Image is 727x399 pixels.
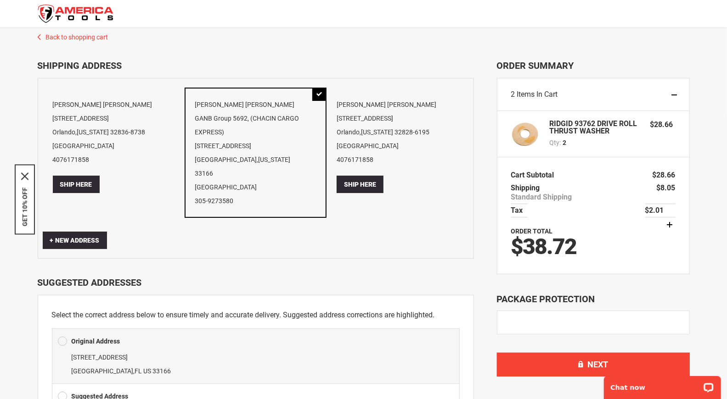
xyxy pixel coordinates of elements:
a: 4076171858 [53,156,90,163]
span: Standard Shipping [511,193,572,202]
span: 33166 [153,367,171,375]
span: [US_STATE] [77,128,109,136]
p: Select the correct address below to ensure timely and accurate delivery. Suggested address correc... [52,309,460,321]
span: $2.01 [645,206,676,215]
button: Ship Here [53,176,100,193]
span: [STREET_ADDRESS] [72,354,128,361]
span: [GEOGRAPHIC_DATA] [72,367,134,375]
span: Next [587,360,608,369]
div: Shipping Address [38,60,474,71]
img: RIDGID 93762 DRIVE ROLL THRUST WASHER [511,120,539,148]
a: store logo [38,5,113,23]
b: Original Address [72,338,120,345]
span: Shipping [511,183,540,192]
span: Qty [550,139,560,146]
button: GET 10% OFF [21,188,28,227]
a: 4076171858 [337,156,373,163]
th: Cart Subtotal [511,169,559,182]
span: [US_STATE] [258,156,290,163]
span: $8.05 [657,183,676,192]
span: $28.66 [653,171,676,179]
button: Next [497,353,690,377]
span: $28.66 [650,120,673,129]
strong: RIDGID 93762 DRIVE ROLL THRUST WASHER [550,120,641,135]
strong: Order Total [511,227,553,235]
div: Suggested Addresses [38,277,474,288]
div: Package Protection [497,293,690,306]
span: FL [135,367,142,375]
iframe: LiveChat chat widget [598,370,727,399]
span: US [144,367,152,375]
a: Back to shopping cart [28,28,699,42]
span: Order Summary [497,60,690,71]
button: Close [21,173,28,180]
img: America Tools [38,5,113,23]
span: Ship Here [60,181,92,188]
div: [PERSON_NAME] [PERSON_NAME] [STREET_ADDRESS] Orlando , 32836-8738 [GEOGRAPHIC_DATA] [43,88,185,203]
div: [PERSON_NAME] [PERSON_NAME] [STREET_ADDRESS] Orlando , 32828-6195 [GEOGRAPHIC_DATA] [327,88,468,203]
button: Ship Here [337,176,383,193]
span: 2 [563,138,567,147]
div: , [58,350,454,378]
a: 305-9273580 [195,197,233,205]
div: [PERSON_NAME] [PERSON_NAME] GANB Group 5692, (CHACIN CARGO EXPRESS) [STREET_ADDRESS] [GEOGRAPHIC_... [185,88,327,218]
button: New Address [43,232,107,249]
span: 2 [511,90,515,99]
th: Tax [511,204,528,217]
svg: close icon [21,173,28,180]
span: Ship Here [344,181,376,188]
span: $38.72 [511,233,577,260]
span: New Address [50,237,100,244]
span: [US_STATE] [361,128,393,136]
span: Items in Cart [517,90,558,99]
